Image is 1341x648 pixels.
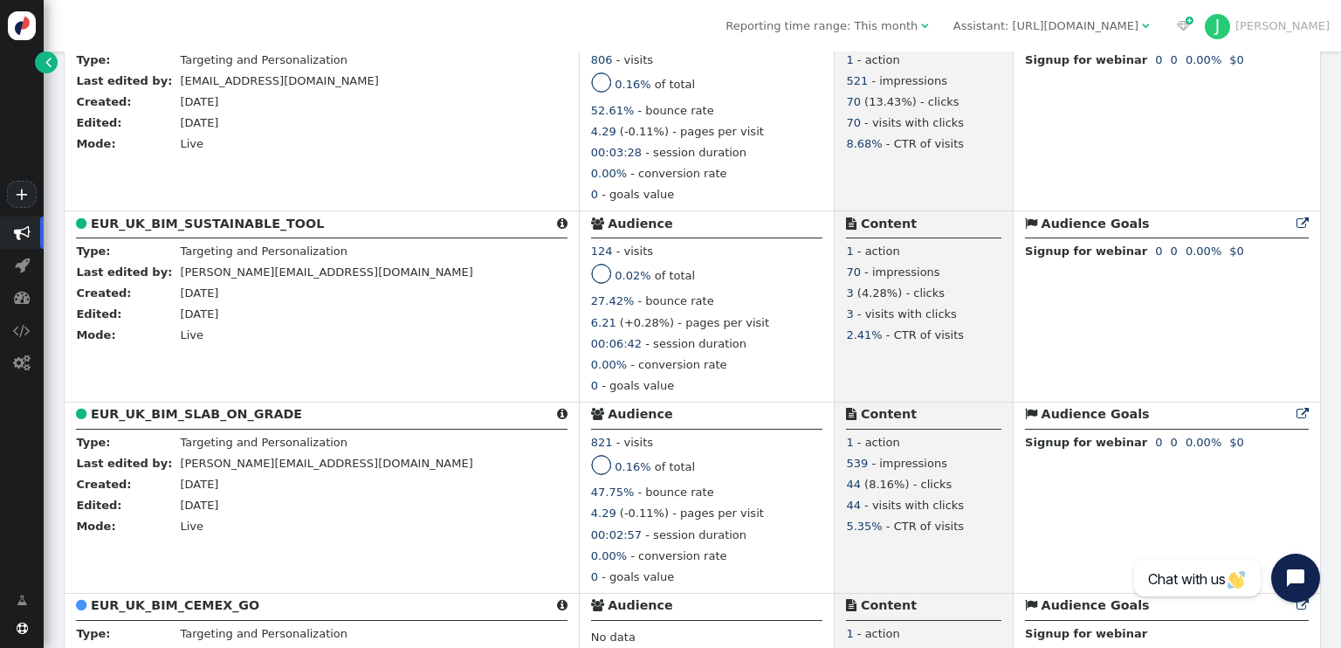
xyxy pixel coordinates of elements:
span: [DATE] [180,116,218,129]
span: (13.43%) [864,95,917,108]
span: 4.29 [591,507,616,520]
span: - goals value [602,379,674,392]
span: 0.00% [591,549,627,562]
span:  [1296,217,1309,230]
span: 70 [846,95,861,108]
span: 0 [591,379,598,392]
span: [PERSON_NAME][EMAIL_ADDRESS][DOMAIN_NAME] [180,457,472,470]
span: Reporting time range: This month [726,19,918,32]
span:  [921,20,928,31]
span: Live [180,520,203,533]
span: - visits [616,436,653,449]
span:  [17,623,28,634]
span: Targeting and Personalization [180,436,347,449]
b: Signup for webinar [1025,436,1147,449]
span: 0 [1171,53,1178,66]
span: 0 [591,188,598,201]
span:  [1142,20,1149,31]
span: [DATE] [180,307,218,321]
b: Last edited by: [76,457,172,470]
span: (4.28%) [857,286,902,300]
b: Signup for webinar [1025,627,1147,640]
span: - pages per visit [672,125,764,138]
span: - pages per visit [672,507,764,520]
span: - clicks [913,478,952,491]
img: logo-icon.svg [8,11,37,40]
b: Content [861,217,917,231]
a:  [5,586,38,616]
span: [DATE] [180,286,218,300]
b: Edited: [76,499,121,512]
span: 1 [846,245,853,258]
span: - bounce rate [637,486,713,499]
span: - conversion rate [630,358,726,371]
span: 0 [1155,245,1162,258]
span: (8.16%) [864,478,909,491]
b: Audience Goals [1042,217,1150,231]
b: Signup for webinar [1025,245,1147,258]
span: 8.68% [846,137,882,150]
b: Created: [76,95,131,108]
b: Last edited by: [76,74,172,87]
span: - visits [616,245,653,258]
span: 0 [1171,436,1178,449]
span: - conversion rate [630,167,726,180]
span: 27.42% [591,294,635,307]
span: of total [655,78,695,91]
span: 0 [1155,53,1162,66]
b: EUR_UK_BIM_SUSTAINABLE_TOOL [91,217,324,231]
span: 44 [846,499,861,512]
span: 0.16% [615,78,650,91]
span: - clicks [905,286,945,300]
b: Type: [76,627,110,640]
div: J [1205,14,1231,40]
span:  [1296,599,1309,611]
span: - bounce rate [637,294,713,307]
span: 0.00% [591,358,627,371]
span: 70 [846,116,861,129]
span: 1 [846,627,853,640]
span: 539 [846,457,868,470]
span: 3 [846,286,853,300]
span: - impressions [871,457,947,470]
span: - impressions [871,74,947,87]
span: 5.35% [846,520,882,533]
a:  [35,52,57,73]
span: 00:06:42 [591,337,642,350]
span: 52.61% [591,104,635,117]
span: - visits [616,53,653,66]
span: - action [857,245,900,258]
span: 0 [1155,436,1162,449]
span:  [591,408,604,420]
b: Mode: [76,520,115,533]
span:  [1296,408,1309,420]
span: - session duration [645,337,746,350]
span: - action [857,627,900,640]
span:  [76,408,86,420]
a: J[PERSON_NAME] [1205,19,1330,32]
span: - session duration [645,146,746,159]
a:  [1296,407,1309,421]
span: - visits with clicks [864,499,964,512]
span: - action [857,53,900,66]
b: Type: [76,436,110,449]
span: 0.00% [591,167,627,180]
span:  [17,592,27,610]
span:  [1177,20,1190,31]
span: 0 [591,570,598,583]
a:  [1296,217,1309,231]
span: 4.29 [591,125,616,138]
span:  [557,408,567,420]
span: 521 [846,74,868,87]
span: - session duration [645,528,746,541]
b: Audience Goals [1042,598,1150,612]
span: Live [180,328,203,341]
span: of total [655,269,695,282]
span: No data [591,631,636,644]
div: Assistant: [URL][DOMAIN_NAME] [953,17,1138,35]
span:  [14,224,31,241]
span:  [846,217,856,230]
b: Signup for webinar [1025,53,1147,66]
b: Type: [76,245,110,258]
span: 00:02:57 [591,528,642,541]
